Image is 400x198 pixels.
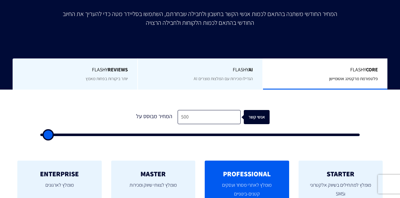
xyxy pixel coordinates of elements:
[108,66,128,73] b: REVIEWS
[58,9,342,27] p: המחיר החודשי משתנה בהתאם לכמות אנשי הקשר בחשבון ולחבילה שבחרתם, השתמשו בסליידר מטה כדי להעריך את ...
[247,110,273,124] div: אנשי קשר
[308,170,374,178] h2: STARTER
[22,66,128,74] span: Flashy
[130,110,178,124] div: המחיר מבוסס על
[366,66,378,73] b: Core
[27,170,92,178] h2: ENTERPRISE
[214,170,280,178] h2: PROFESSIONAL
[86,76,128,81] span: יותר ביקורות בפחות מאמץ
[249,66,253,73] b: AI
[147,66,253,74] span: Flashy
[329,76,378,81] span: פלטפורמת מרקטינג אוטומיישן
[272,66,378,74] span: Flashy
[194,76,253,81] span: הגדילו מכירות עם המלצות מוצרים AI
[121,170,186,178] h2: MASTER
